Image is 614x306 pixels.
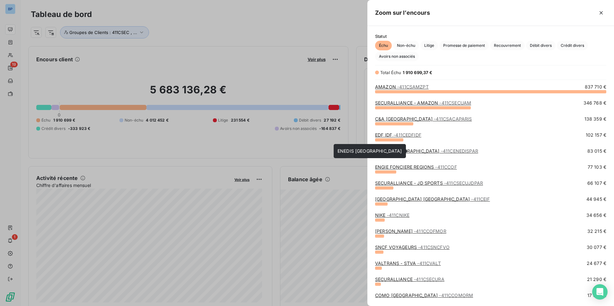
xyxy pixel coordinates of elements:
span: 34 656 € [586,212,606,218]
a: VALTRANS - STVA [375,260,441,266]
a: NIKE [375,212,409,218]
span: 102 157 € [586,132,606,138]
a: AMAZON [375,84,429,89]
button: Échu [375,41,392,50]
h5: Zoom sur l’encours [375,8,430,17]
a: SECURALLIANCE - AMAZON [375,100,471,106]
span: - 411CEIF [471,196,490,202]
span: 138 359 € [584,116,606,122]
span: - 411CSECURA [414,276,444,282]
span: - 411CENEDISPAR [441,148,478,154]
button: Litige [420,41,438,50]
a: [PERSON_NAME] [375,228,446,234]
a: COMO [GEOGRAPHIC_DATA] [375,293,473,298]
span: - 411CCOMORM [439,293,473,298]
a: ENGIE FONCIERE REGIONS [375,164,457,170]
span: 21 290 € [587,276,606,283]
span: Statut [375,34,606,39]
button: Débit divers [526,41,556,50]
span: - 411CCOFMOR [414,228,446,234]
a: ENEDIS [GEOGRAPHIC_DATA] [375,148,478,154]
a: SECURALLIANCE - JD SPORTS [375,180,483,186]
span: - 411CSAMZPT [397,84,429,89]
div: Open Intercom Messenger [592,284,608,300]
button: Non-échu [393,41,419,50]
span: 17 309 € [587,292,606,299]
span: 837 710 € [585,84,606,90]
span: 77 103 € [588,164,606,170]
button: Avoirs non associés [375,52,419,61]
button: Promesse de paiement [439,41,489,50]
span: ENEDIS [GEOGRAPHIC_DATA] [338,148,402,154]
a: SECURALLIANCE [375,276,444,282]
span: - 411CSACAPARIS [434,116,472,122]
span: 83 015 € [587,148,606,154]
a: C&A [GEOGRAPHIC_DATA] [375,116,472,122]
button: Crédit divers [557,41,588,50]
span: - 411CSECUJDPAR [444,180,483,186]
span: 44 945 € [586,196,606,202]
span: 30 077 € [587,244,606,251]
span: Total Échu [380,70,401,75]
span: 66 107 € [587,180,606,186]
a: EDF IDF [375,132,421,138]
span: - 411CEDFIDF [393,132,421,138]
span: - 411CSNCFVO [418,244,450,250]
span: - 411CVALT [417,260,441,266]
span: 346 768 € [583,100,606,106]
div: grid [367,84,614,298]
span: 32 215 € [587,228,606,234]
button: Recouvrement [490,41,525,50]
span: 24 677 € [587,260,606,267]
a: SNCF VOYAGEURS [375,244,450,250]
span: - 411CSECUAM [439,100,471,106]
span: 1 910 699,37 € [403,70,433,75]
span: - 411CNIKE [387,212,409,218]
a: [GEOGRAPHIC_DATA] [GEOGRAPHIC_DATA] [375,196,490,202]
span: - 411CCOF [435,164,457,170]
